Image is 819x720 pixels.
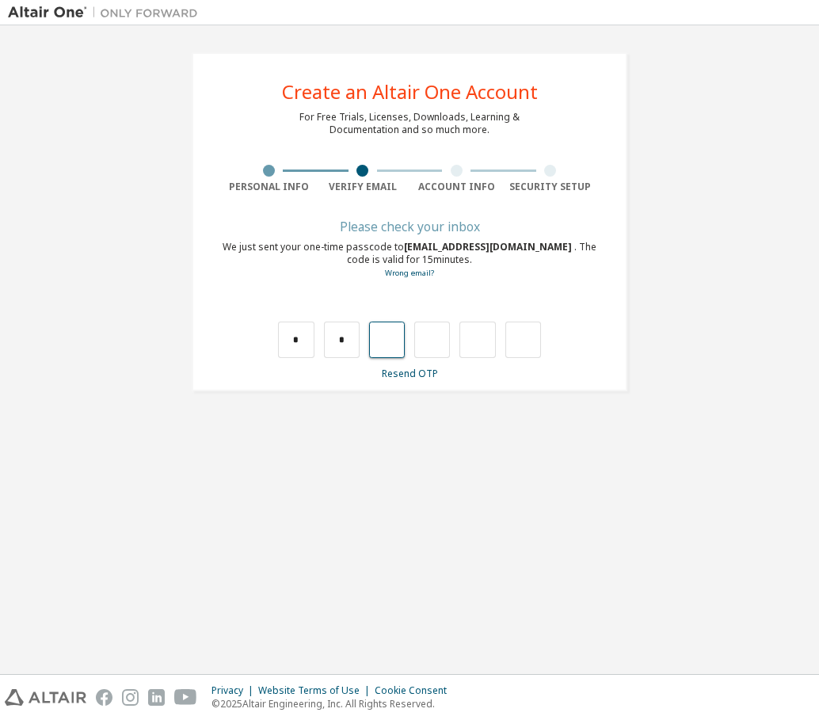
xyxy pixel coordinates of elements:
div: Personal Info [222,181,316,193]
div: Verify Email [316,181,410,193]
img: youtube.svg [174,689,197,706]
div: Cookie Consent [375,684,456,697]
img: facebook.svg [96,689,112,706]
a: Resend OTP [382,367,438,380]
div: Privacy [211,684,258,697]
div: Account Info [409,181,504,193]
img: Altair One [8,5,206,21]
div: Please check your inbox [222,222,597,231]
img: altair_logo.svg [5,689,86,706]
img: linkedin.svg [148,689,165,706]
img: instagram.svg [122,689,139,706]
div: Website Terms of Use [258,684,375,697]
div: We just sent your one-time passcode to . The code is valid for 15 minutes. [222,241,597,280]
div: Create an Altair One Account [282,82,538,101]
div: For Free Trials, Licenses, Downloads, Learning & Documentation and so much more. [299,111,520,136]
a: Go back to the registration form [385,268,434,278]
div: Security Setup [504,181,598,193]
p: © 2025 Altair Engineering, Inc. All Rights Reserved. [211,697,456,710]
span: [EMAIL_ADDRESS][DOMAIN_NAME] [404,240,574,253]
